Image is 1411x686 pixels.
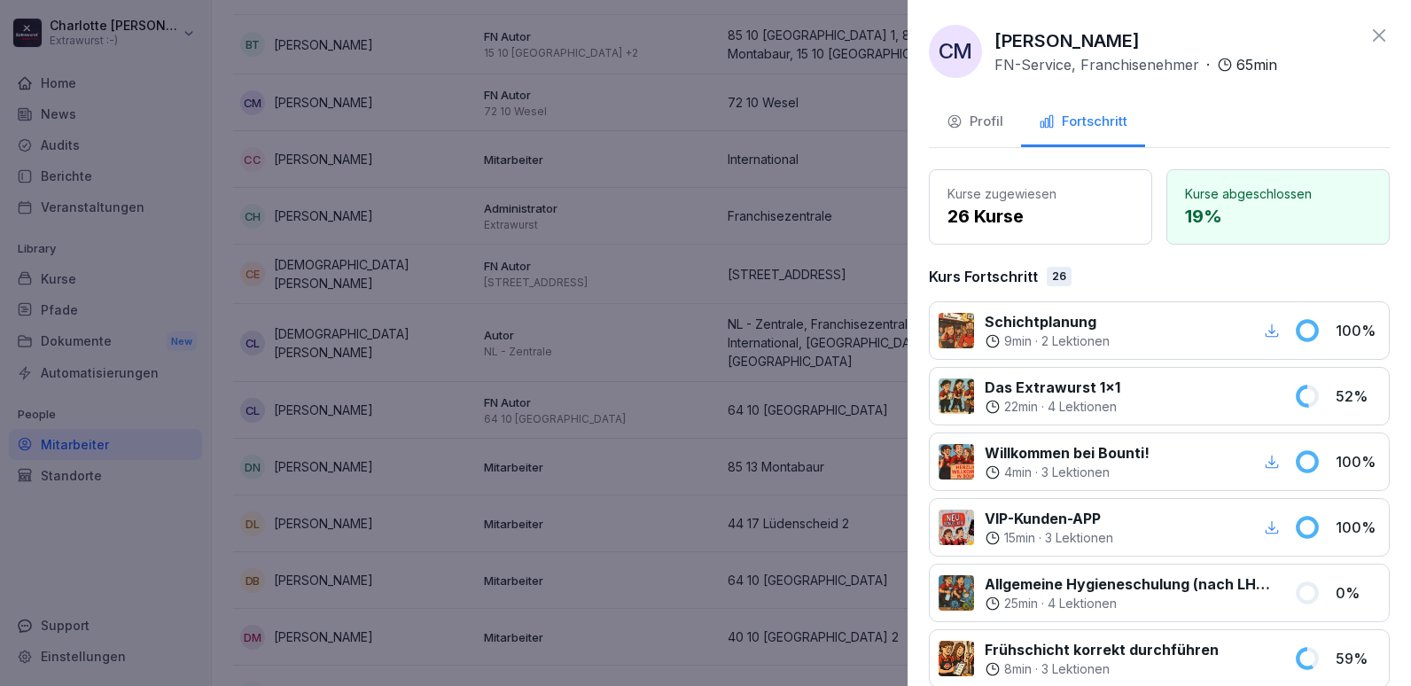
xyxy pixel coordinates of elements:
div: · [985,464,1150,481]
div: Fortschritt [1039,112,1127,132]
div: · [985,595,1273,612]
p: 3 Lektionen [1041,464,1110,481]
p: [PERSON_NAME] [994,27,1140,54]
p: 3 Lektionen [1041,660,1110,678]
p: Willkommen bei Bounti! [985,442,1150,464]
p: 0 % [1336,582,1380,604]
p: 100 % [1336,517,1380,538]
p: 9 min [1004,332,1032,350]
p: Kurs Fortschritt [929,266,1038,287]
p: 15 min [1004,529,1035,547]
p: 2 Lektionen [1041,332,1110,350]
p: 25 min [1004,595,1038,612]
p: 100 % [1336,451,1380,472]
div: · [985,398,1120,416]
div: CM [929,25,982,78]
p: 4 Lektionen [1048,595,1117,612]
p: 100 % [1336,320,1380,341]
p: 19 % [1185,203,1371,230]
button: Fortschritt [1021,99,1145,147]
p: Allgemeine Hygieneschulung (nach LHMV §4) [985,573,1273,595]
p: Schichtplanung [985,311,1110,332]
div: · [985,660,1219,678]
p: Kurse zugewiesen [947,184,1134,203]
button: Profil [929,99,1021,147]
div: · [994,54,1277,75]
div: 26 [1047,267,1072,286]
p: 4 min [1004,464,1032,481]
p: Das Extrawurst 1x1 [985,377,1120,398]
div: · [985,332,1110,350]
p: Kurse abgeschlossen [1185,184,1371,203]
div: · [985,529,1113,547]
p: 4 Lektionen [1048,398,1117,416]
p: FN-Service, Franchisenehmer [994,54,1199,75]
p: Frühschicht korrekt durchführen [985,639,1219,660]
p: 22 min [1004,398,1038,416]
div: Profil [947,112,1003,132]
p: 3 Lektionen [1045,529,1113,547]
p: 52 % [1336,386,1380,407]
p: 8 min [1004,660,1032,678]
p: VIP-Kunden-APP [985,508,1113,529]
p: 65 min [1236,54,1277,75]
p: 26 Kurse [947,203,1134,230]
p: 59 % [1336,648,1380,669]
